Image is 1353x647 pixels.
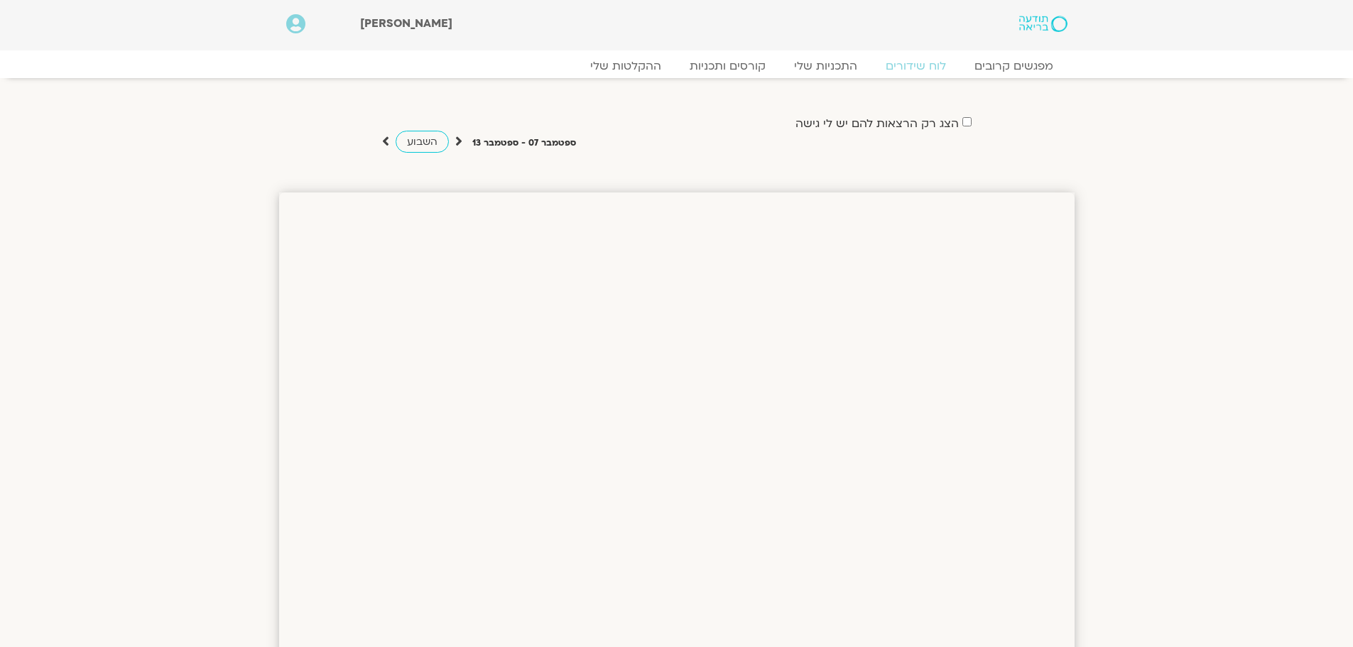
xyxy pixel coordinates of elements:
p: ספטמבר 07 - ספטמבר 13 [472,136,576,151]
nav: Menu [286,59,1067,73]
span: [PERSON_NAME] [360,16,452,31]
a: התכניות שלי [780,59,871,73]
a: מפגשים קרובים [960,59,1067,73]
a: השבוע [396,131,449,153]
a: קורסים ותכניות [675,59,780,73]
a: ההקלטות שלי [576,59,675,73]
label: הצג רק הרצאות להם יש לי גישה [795,117,959,130]
a: לוח שידורים [871,59,960,73]
span: השבוע [407,135,438,148]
